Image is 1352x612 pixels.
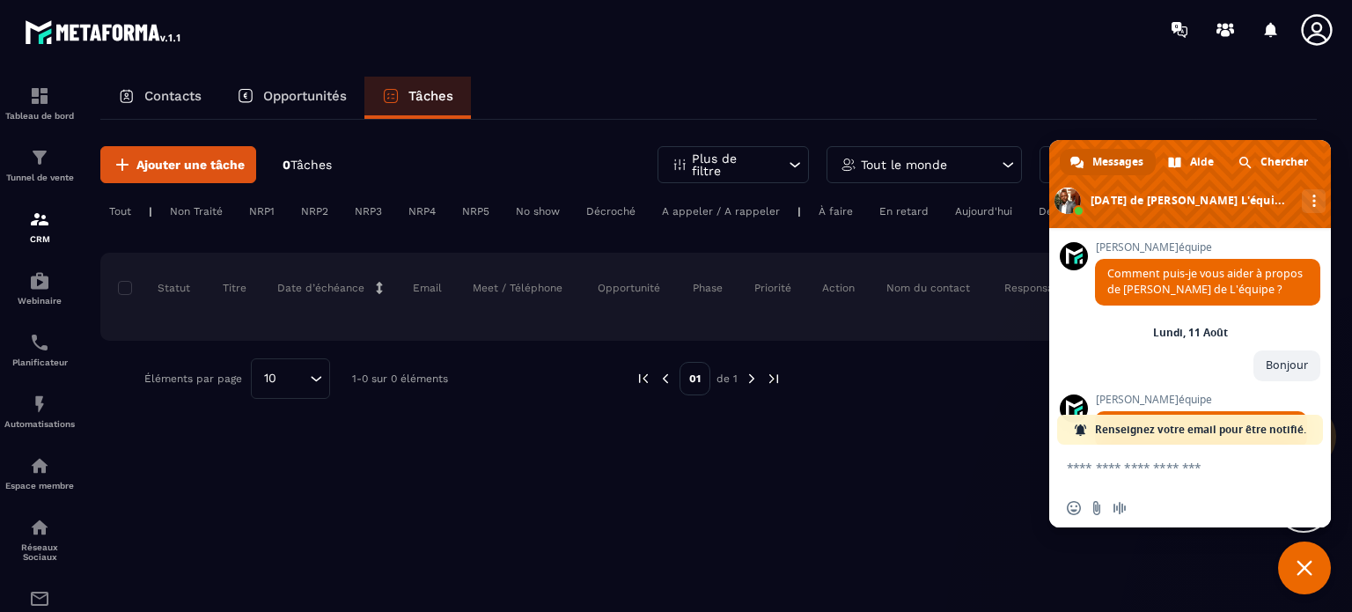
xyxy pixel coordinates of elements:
p: 0 [283,157,332,173]
span: Bonjour [1266,358,1308,372]
img: formation [29,147,50,168]
div: NRP4 [400,201,445,222]
p: Opportunités [263,88,347,104]
div: Demain [1030,201,1086,222]
p: Réseaux Sociaux [4,542,75,562]
div: À faire [810,201,862,222]
div: Search for option [251,358,330,399]
span: Aide [1190,149,1214,175]
div: NRP2 [292,201,337,222]
img: automations [29,270,50,291]
div: NRP3 [346,201,391,222]
a: Messages [1060,149,1156,175]
img: prev [658,371,673,387]
p: 01 [680,362,710,395]
span: Comment puis-je vous aider à propos de [PERSON_NAME] de L'équipe ? [1107,266,1303,297]
div: NRP1 [240,201,283,222]
img: scheduler [29,332,50,353]
a: automationsautomationsEspace membre [4,442,75,504]
p: Phase [693,281,723,295]
img: next [744,371,760,387]
img: logo [25,16,183,48]
div: En retard [871,201,937,222]
input: Search for option [283,369,305,388]
p: Tableau de bord [4,111,75,121]
button: Ajouter une tâche [100,146,256,183]
p: | [149,205,152,218]
p: Espace membre [4,481,75,490]
p: 1-0 sur 0 éléments [352,372,448,385]
textarea: Entrez votre message... [1067,445,1278,489]
div: Aujourd'hui [946,201,1021,222]
p: Action [822,281,855,295]
span: Ajouter une tâche [136,156,245,173]
span: Renseignez votre email pour être notifié. [1095,415,1306,445]
a: social-networksocial-networkRéseaux Sociaux [4,504,75,575]
a: Tâches [364,77,471,119]
a: formationformationTunnel de vente [4,134,75,195]
p: Plus de filtre [692,152,769,177]
p: Responsable [1004,281,1070,295]
p: Email [413,281,442,295]
a: automationsautomationsAutomatisations [4,380,75,442]
div: Lundi, 11 Août [1153,328,1228,338]
a: Opportunités [219,77,364,119]
span: Insérer un emoji [1067,501,1081,515]
p: CRM [4,234,75,244]
a: formationformationTableau de bord [4,72,75,134]
p: Contacts [144,88,202,104]
span: Messages [1092,149,1143,175]
p: Planificateur [4,358,75,367]
p: Nom du contact [886,281,970,295]
a: Aide [1157,149,1226,175]
p: Priorité [754,281,791,295]
a: formationformationCRM [4,195,75,257]
div: A appeler / A rappeler [653,201,789,222]
p: Titre [223,281,246,295]
a: Fermer le chat [1278,542,1331,594]
a: Chercher [1228,149,1320,175]
img: formation [29,85,50,107]
p: Statut [122,281,190,295]
p: | [797,205,801,218]
p: Meet / Téléphone [473,281,562,295]
div: No show [507,201,569,222]
div: Décroché [577,201,644,222]
span: [PERSON_NAME]équipe [1095,394,1320,406]
div: Non Traité [161,201,231,222]
img: automations [29,455,50,476]
p: Opportunité [598,281,660,295]
img: next [766,371,782,387]
p: Tunnel de vente [4,173,75,182]
div: NRP5 [453,201,498,222]
a: automationsautomationsWebinaire [4,257,75,319]
div: Tout [100,201,140,222]
span: [PERSON_NAME]équipe [1095,241,1320,254]
img: automations [29,394,50,415]
img: social-network [29,517,50,538]
span: Message audio [1113,501,1127,515]
p: Date d’échéance [277,281,364,295]
p: Automatisations [4,419,75,429]
img: formation [29,209,50,230]
p: de 1 [716,372,738,386]
p: Webinaire [4,296,75,306]
span: Chercher [1260,149,1308,175]
p: Tout le monde [861,159,947,171]
span: Envoyer un fichier [1090,501,1104,515]
a: Contacts [100,77,219,119]
span: Tâches [290,158,332,172]
img: email [29,588,50,609]
p: Tâches [408,88,453,104]
a: schedulerschedulerPlanificateur [4,319,75,380]
img: prev [636,371,651,387]
span: 10 [258,369,283,388]
p: Éléments par page [144,372,242,385]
